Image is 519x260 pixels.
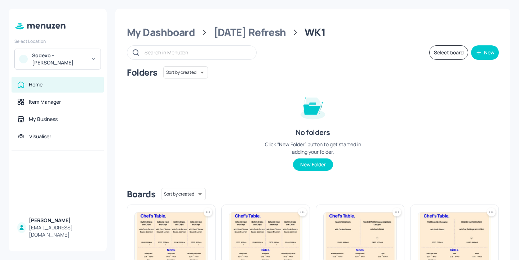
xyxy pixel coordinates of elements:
[214,26,286,39] div: [DATE] Refresh
[305,26,325,39] div: WK1
[484,50,494,55] div: New
[293,158,333,171] button: New Folder
[29,217,98,224] div: [PERSON_NAME]
[296,127,330,138] div: No folders
[127,67,158,78] div: Folders
[145,47,249,58] input: Search in Menuzen
[29,116,58,123] div: My Business
[471,45,499,60] button: New
[29,98,61,106] div: Item Manager
[429,45,468,60] button: Select board
[32,52,86,66] div: Sodexo - [PERSON_NAME]
[161,187,206,201] div: Sort by created
[163,65,208,80] div: Sort by created
[29,81,43,88] div: Home
[295,89,331,125] img: folder-empty
[127,188,155,200] div: Boards
[259,140,367,156] div: Click “New Folder” button to get started in adding your folder.
[29,133,51,140] div: Visualiser
[29,224,98,238] div: [EMAIL_ADDRESS][DOMAIN_NAME]
[127,26,195,39] div: My Dashboard
[14,38,101,44] div: Select Location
